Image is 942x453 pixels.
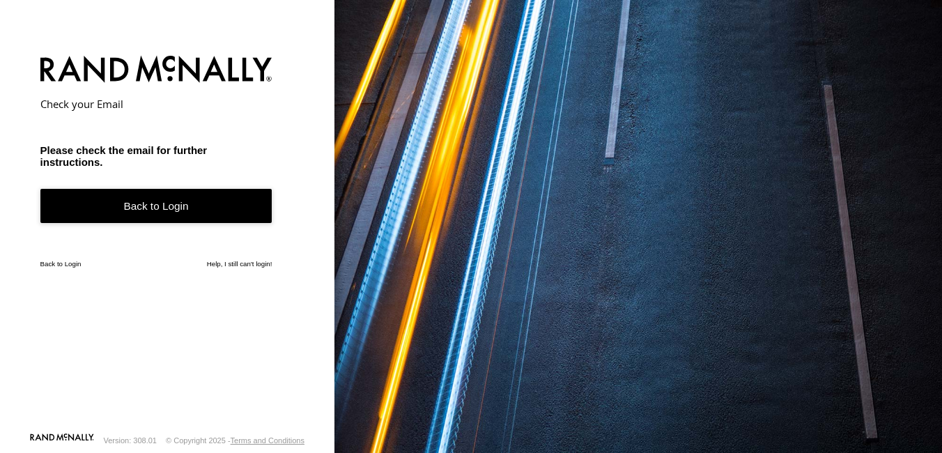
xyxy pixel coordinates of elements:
img: Rand McNally [40,53,272,89]
h2: Check your Email [40,97,272,111]
div: Version: 308.01 [104,436,157,445]
a: Terms and Conditions [231,436,304,445]
a: Visit our Website [30,433,94,447]
a: Help, I still can't login! [207,260,272,268]
a: Back to Login [40,189,272,223]
h3: Please check the email for further instructions. [40,144,272,168]
a: Back to Login [40,260,82,268]
div: © Copyright 2025 - [166,436,304,445]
